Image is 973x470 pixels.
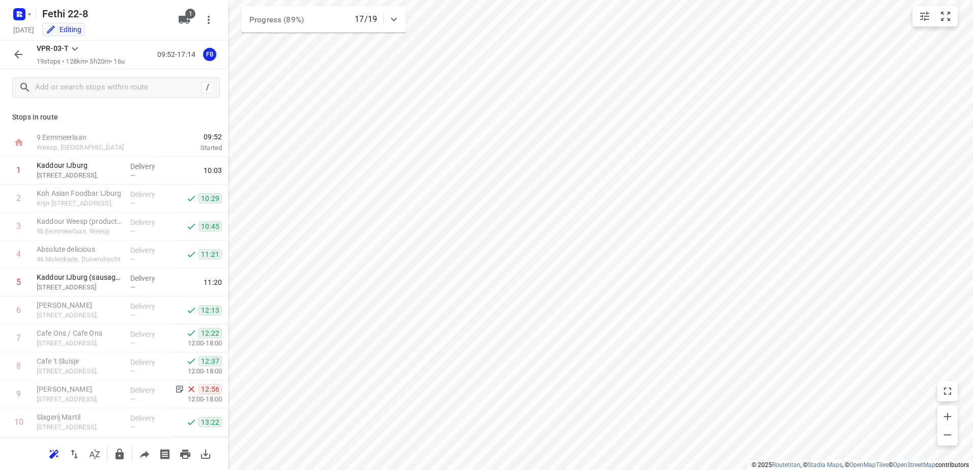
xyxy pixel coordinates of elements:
button: Lock route [109,444,130,464]
p: Koh Asian Foodbar IJburg [37,188,122,198]
p: Delivery [130,329,168,339]
a: OpenStreetMap [893,461,935,468]
svg: Skipped [186,384,196,394]
span: 1 [185,9,195,19]
span: 12:56 [198,384,222,394]
p: Delivery [130,357,168,367]
h5: [DATE] [9,24,38,36]
div: You are currently in edit mode. [46,24,81,35]
span: — [130,395,135,403]
p: 19 stops • 128km • 5h20m • 16u [37,57,125,67]
span: 12:37 [198,356,222,366]
span: — [130,367,135,375]
span: 11:20 [204,277,222,287]
p: [STREET_ADDRESS], [37,366,122,376]
div: Progress (89%)17/19 [241,6,406,33]
div: small contained button group [912,6,958,26]
p: Cafe Ons / Cafe Ons [37,328,122,338]
div: 9 [16,389,21,399]
p: Kaddour IJburg (sausages 2nd delivery) [37,272,122,282]
span: Reverse route [64,449,84,458]
span: Print route [175,449,195,458]
div: 10 [14,417,23,427]
p: Delivery [130,217,168,227]
div: / [202,82,213,93]
p: Started [155,143,222,153]
p: Slagerij Martil [37,412,122,422]
a: OpenMapTiles [849,461,889,468]
button: FB [199,44,220,65]
p: 9 Eemmeerlaan [37,132,142,142]
div: 1 [16,165,21,175]
input: Add or search stops within route [35,80,202,96]
p: [STREET_ADDRESS], [37,310,122,320]
svg: Done [186,328,196,338]
a: Routetitan [772,461,800,468]
span: — [130,171,135,179]
span: Progress (89%) [249,15,304,24]
div: 3 [16,221,21,231]
span: 09:52 [155,132,222,142]
h5: Rename [38,6,170,22]
p: Delivery [130,189,168,199]
p: [STREET_ADDRESS], [37,170,122,181]
p: 17/19 [355,13,377,25]
p: [PERSON_NAME] [37,384,122,394]
p: Stops in route [12,112,216,123]
span: 12:22 [198,328,222,338]
span: Reoptimize route [44,449,64,458]
p: Delivery [130,413,168,423]
span: — [130,339,135,347]
span: Sort by time window [84,449,105,458]
div: 5 [16,277,21,287]
button: More [198,10,219,30]
p: Weesp, [GEOGRAPHIC_DATA] [37,142,142,153]
span: Print shipping labels [155,449,175,458]
p: Krijn [STREET_ADDRESS], [37,198,122,209]
div: 2 [16,193,21,203]
span: — [130,311,135,319]
p: Delivery [130,385,168,395]
span: 11:21 [198,249,222,259]
li: © 2025 , © , © © contributors [752,461,969,468]
p: Wieringerwaardstraat 341, [37,394,122,404]
p: 09:52-17:14 [157,49,199,60]
p: VPR-03-T [37,43,69,54]
p: 12:00-18:00 [171,366,222,376]
span: 10:29 [198,193,222,203]
button: Map settings [914,6,935,26]
p: 9b Eemmeerlaan, Weesp [37,226,122,237]
span: Share route [134,449,155,458]
p: Kaddour IJburg [37,160,122,170]
span: 10:03 [204,165,222,175]
svg: Done [186,356,196,366]
div: 6 [16,305,21,315]
p: [STREET_ADDRESS], [37,338,122,348]
div: 7 [16,333,21,343]
svg: Done [186,417,196,427]
p: Absolute delicious [37,244,122,254]
span: Download route [195,449,216,458]
span: — [130,199,135,207]
span: 13:22 [198,417,222,427]
p: Delivery [130,161,168,171]
p: 12:00-18:00 [171,338,222,348]
span: 12:13 [198,305,222,315]
div: FB [203,48,216,61]
a: Stadia Maps [808,461,842,468]
button: 1 [174,10,194,30]
div: 8 [16,361,21,371]
svg: Done [186,249,196,259]
span: — [130,255,135,263]
span: Assigned to Fethi B [199,49,220,59]
p: [STREET_ADDRESS] [37,282,122,292]
button: Fit zoom [935,6,956,26]
p: Delivery [130,245,168,255]
div: 4 [16,249,21,259]
span: 10:45 [198,221,222,231]
p: Kaddour Weesp (production location) [37,216,122,226]
svg: Done [186,305,196,315]
p: 12:00-18:00 [171,394,222,404]
span: — [130,227,135,235]
p: Cafe 't Sluisje [37,356,122,366]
